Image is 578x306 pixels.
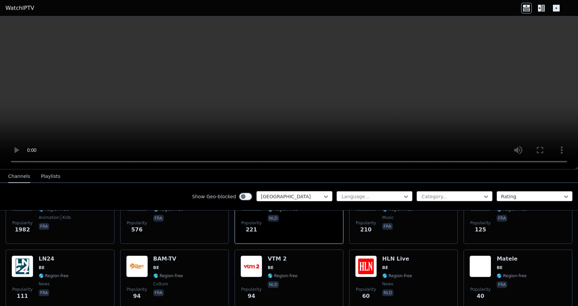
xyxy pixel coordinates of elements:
h6: HLN Live [382,256,412,262]
span: music [382,215,394,220]
img: VTM 2 [240,256,262,277]
span: BE [153,265,159,270]
h6: BAM-TV [153,256,183,262]
p: nld [268,281,279,288]
span: Popularity [356,220,376,226]
span: BE [268,265,273,270]
img: LN24 [12,256,33,277]
span: 125 [475,226,486,234]
span: culture [153,281,168,287]
span: 🌎 Region-free [39,273,69,279]
a: WatchIPTV [5,4,34,12]
h6: LN24 [39,256,69,262]
p: fra [497,281,507,288]
p: fra [382,223,393,230]
span: 576 [131,226,142,234]
p: nld [382,289,393,296]
span: BE [39,265,44,270]
span: news [382,281,393,287]
span: 60 [362,292,370,300]
h6: Matele [497,256,526,262]
p: fra [153,215,164,222]
span: Popularity [356,287,376,292]
label: Show Geo-blocked [192,193,236,200]
span: Popularity [470,220,490,226]
img: HLN Live [355,256,377,277]
img: BAM-TV [126,256,148,277]
p: fra [39,289,49,296]
span: 🌎 Region-free [497,273,526,279]
span: 94 [248,292,255,300]
span: 🌎 Region-free [382,273,412,279]
p: fra [497,215,507,222]
span: Popularity [12,287,33,292]
p: fra [153,289,164,296]
span: 🌎 Region-free [153,273,183,279]
button: Channels [8,170,30,183]
h6: VTM 2 [268,256,297,262]
span: BE [382,265,388,270]
span: kids [61,215,71,220]
span: 🌎 Region-free [268,273,297,279]
span: Popularity [241,220,262,226]
span: Popularity [470,287,490,292]
span: Popularity [12,220,33,226]
img: Matele [469,256,491,277]
span: Popularity [241,287,262,292]
span: Popularity [127,220,147,226]
span: BE [497,265,502,270]
p: nld [268,215,279,222]
span: 210 [360,226,371,234]
span: 1982 [15,226,30,234]
span: animation [39,215,59,220]
span: 221 [246,226,257,234]
span: 94 [133,292,140,300]
span: Popularity [127,287,147,292]
span: 40 [477,292,484,300]
span: news [39,281,50,287]
span: 111 [17,292,28,300]
button: Playlists [41,170,60,183]
p: fra [39,223,49,230]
